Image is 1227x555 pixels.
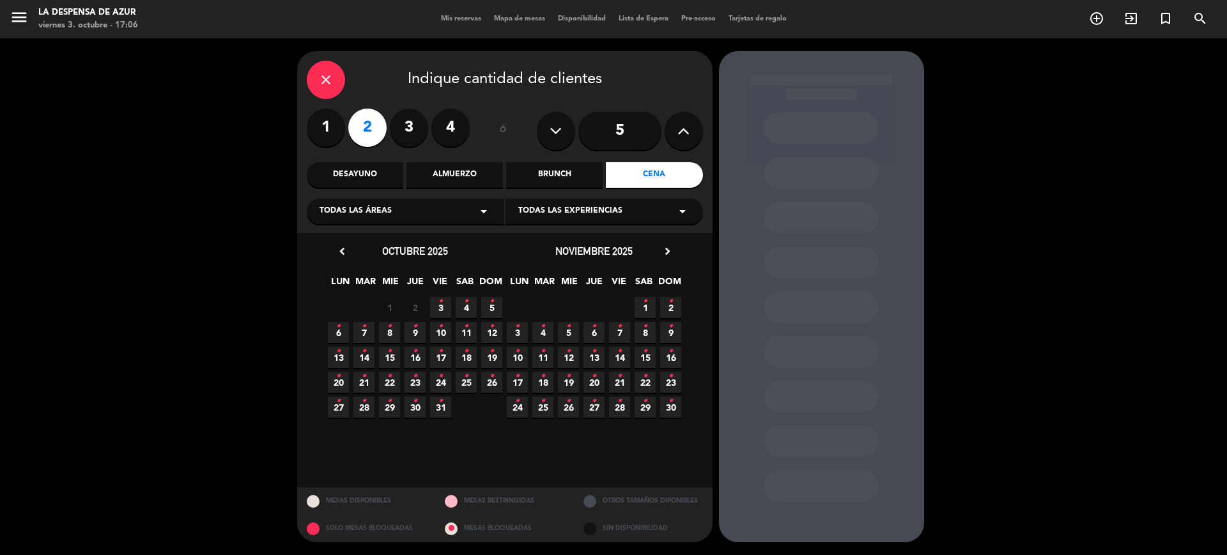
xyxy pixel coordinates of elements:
i: • [336,316,341,337]
i: • [490,341,494,361]
i: • [541,366,545,386]
i: • [336,391,341,411]
span: Tarjetas de regalo [722,15,793,22]
span: 8 [635,322,656,343]
span: Pre-acceso [675,15,722,22]
i: • [643,341,647,361]
i: • [490,366,494,386]
span: DOM [479,274,500,295]
i: • [464,341,468,361]
span: 21 [353,372,374,393]
span: 12 [481,322,502,343]
i: • [515,366,520,386]
i: • [362,366,366,386]
span: 6 [583,322,605,343]
button: menu [10,8,29,31]
i: chevron_left [336,245,349,258]
span: 12 [558,347,579,368]
span: 17 [507,372,528,393]
i: • [566,391,571,411]
div: MESAS BLOQUEADAS [435,515,574,542]
i: • [668,341,673,361]
div: SIN DISPONIBILIDAD [574,515,713,542]
i: • [566,366,571,386]
span: 10 [507,347,528,368]
span: 20 [328,372,349,393]
span: 6 [328,322,349,343]
span: 14 [353,347,374,368]
span: 3 [507,322,528,343]
i: • [387,366,392,386]
span: 14 [609,347,630,368]
i: • [592,341,596,361]
label: 1 [307,109,345,147]
i: • [643,291,647,312]
span: 16 [405,347,426,368]
span: 30 [405,397,426,418]
span: 19 [558,372,579,393]
i: close [318,72,334,87]
i: • [617,391,622,411]
i: • [490,316,494,337]
label: 4 [431,109,470,147]
div: OTROS TAMAÑOS DIPONIBLES [574,487,713,515]
i: • [643,316,647,337]
i: • [362,341,366,361]
i: • [566,316,571,337]
i: • [438,316,443,337]
span: 29 [379,397,400,418]
div: La Despensa de Azur [38,6,138,19]
span: Mis reservas [435,15,488,22]
div: viernes 3. octubre - 17:06 [38,19,138,32]
i: • [668,391,673,411]
i: • [617,341,622,361]
i: • [668,291,673,312]
i: • [362,391,366,411]
span: MAR [534,274,555,295]
i: • [592,391,596,411]
i: • [617,366,622,386]
i: • [592,316,596,337]
div: Brunch [506,162,603,188]
div: ó [482,109,524,153]
i: • [413,366,417,386]
span: JUE [583,274,605,295]
span: 1 [379,297,400,318]
span: 5 [481,297,502,318]
i: add_circle_outline [1089,11,1104,26]
i: • [566,341,571,361]
span: 30 [660,397,681,418]
span: VIE [608,274,629,295]
span: MIE [380,274,401,295]
span: MAR [355,274,376,295]
i: • [438,341,443,361]
span: 20 [583,372,605,393]
span: JUE [405,274,426,295]
span: VIE [429,274,451,295]
span: 2 [660,297,681,318]
span: octubre 2025 [382,245,448,257]
span: 7 [609,322,630,343]
span: DOM [658,274,679,295]
span: 25 [532,397,553,418]
i: • [413,391,417,411]
i: • [464,291,468,312]
i: • [438,291,443,312]
i: • [336,366,341,386]
span: 31 [430,397,451,418]
span: LUN [330,274,351,295]
span: 19 [481,347,502,368]
span: SAB [633,274,654,295]
i: • [668,366,673,386]
i: • [643,391,647,411]
span: 29 [635,397,656,418]
span: Disponibilidad [552,15,612,22]
span: 11 [456,322,477,343]
i: • [438,366,443,386]
span: Todas las áreas [320,205,392,218]
i: • [413,341,417,361]
i: • [541,391,545,411]
span: 15 [635,347,656,368]
label: 2 [348,109,387,147]
i: exit_to_app [1123,11,1139,26]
